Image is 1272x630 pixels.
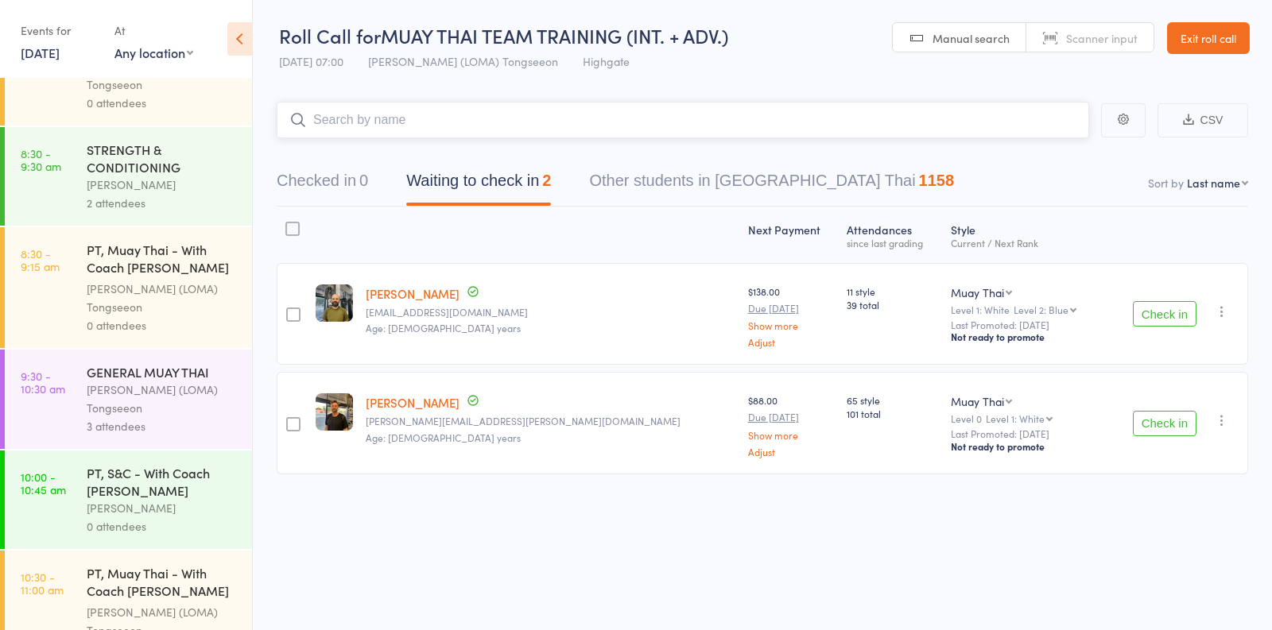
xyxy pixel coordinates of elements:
[847,284,938,298] span: 11 style
[87,499,238,517] div: [PERSON_NAME]
[277,164,368,206] button: Checked in0
[748,303,835,314] small: Due [DATE]
[114,44,193,61] div: Any location
[87,141,238,176] div: STRENGTH & CONDITIONING
[87,417,238,435] div: 3 attendees
[748,393,835,456] div: $88.00
[21,369,65,395] time: 9:30 - 10:30 am
[366,394,460,411] a: [PERSON_NAME]
[583,53,630,69] span: Highgate
[87,363,238,381] div: GENERAL MUAY THAI
[847,298,938,311] span: 39 total
[279,53,343,69] span: [DATE] 07:00
[87,94,238,112] div: 0 attendees
[951,428,1099,439] small: Last Promoted: [DATE]
[316,393,353,431] img: image1737324006.png
[840,214,944,256] div: Atten­dances
[847,238,938,248] div: since last grading
[919,172,955,189] div: 1158
[21,147,61,172] time: 8:30 - 9:30 am
[366,307,735,318] small: mariorecchia@hotmail.com
[87,464,238,499] div: PT, S&C - With Coach [PERSON_NAME]
[21,570,64,596] time: 10:30 - 11:00 am
[5,127,252,226] a: 8:30 -9:30 amSTRENGTH & CONDITIONING[PERSON_NAME]2 attendees
[21,470,66,496] time: 10:00 - 10:45 am
[87,381,238,417] div: [PERSON_NAME] (LOMA) Tongseeon
[87,241,238,280] div: PT, Muay Thai - With Coach [PERSON_NAME] (45 minutes)
[366,285,460,302] a: [PERSON_NAME]
[951,304,1099,315] div: Level 1: White
[944,214,1106,256] div: Style
[951,238,1099,248] div: Current / Next Rank
[1167,22,1250,54] a: Exit roll call
[21,44,60,61] a: [DATE]
[1148,175,1184,191] label: Sort by
[748,446,835,457] a: Adjust
[5,227,252,348] a: 8:30 -9:15 amPT, Muay Thai - With Coach [PERSON_NAME] (45 minutes)[PERSON_NAME] (LOMA) Tongseeon0...
[381,22,728,48] span: MUAY THAI TEAM TRAINING (INT. + ADV.)
[951,284,1004,300] div: Muay Thai
[951,440,1099,453] div: Not ready to promote
[951,330,1099,343] div: Not ready to promote
[21,17,99,44] div: Events for
[366,431,521,444] span: Age: [DEMOGRAPHIC_DATA] years
[1014,304,1068,315] div: Level 2: Blue
[87,564,238,603] div: PT, Muay Thai - With Coach [PERSON_NAME] (30 minutes)
[368,53,558,69] span: [PERSON_NAME] (LOMA) Tongseeon
[87,517,238,535] div: 0 attendees
[748,284,835,347] div: $138.00
[1133,301,1196,327] button: Check in
[847,407,938,420] span: 101 total
[748,320,835,330] a: Show more
[87,316,238,334] div: 0 attendees
[986,413,1045,423] div: Level 1: White
[1133,411,1196,436] button: Check in
[5,350,252,449] a: 9:30 -10:30 amGENERAL MUAY THAI[PERSON_NAME] (LOMA) Tongseeon3 attendees
[1158,103,1248,137] button: CSV
[748,430,835,440] a: Show more
[1187,175,1240,191] div: Last name
[933,30,1010,46] span: Manual search
[366,321,521,334] span: Age: [DEMOGRAPHIC_DATA] years
[87,194,238,212] div: 2 attendees
[742,214,841,256] div: Next Payment
[542,172,551,189] div: 2
[748,337,835,347] a: Adjust
[5,450,252,549] a: 10:00 -10:45 amPT, S&C - With Coach [PERSON_NAME][PERSON_NAME]0 attendees
[87,280,238,316] div: [PERSON_NAME] (LOMA) Tongseeon
[316,284,353,322] img: image1705619151.png
[277,102,1089,138] input: Search by name
[951,393,1004,409] div: Muay Thai
[21,247,60,272] time: 8:30 - 9:15 am
[1066,30,1138,46] span: Scanner input
[359,172,368,189] div: 0
[406,164,551,206] button: Waiting to check in2
[748,412,835,423] small: Due [DATE]
[366,415,735,427] small: Craig.rose@hotmail.com
[951,319,1099,330] small: Last Promoted: [DATE]
[951,413,1099,423] div: Level 0
[114,17,193,44] div: At
[847,393,938,407] span: 65 style
[589,164,954,206] button: Other students in [GEOGRAPHIC_DATA] Thai1158
[279,22,381,48] span: Roll Call for
[87,176,238,194] div: [PERSON_NAME]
